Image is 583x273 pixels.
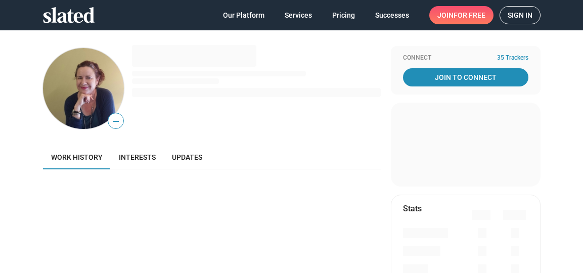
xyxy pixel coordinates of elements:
a: Our Platform [215,6,273,24]
a: Joinfor free [429,6,494,24]
span: 35 Trackers [497,54,528,62]
span: Sign in [508,7,532,24]
span: Our Platform [223,6,264,24]
a: Successes [367,6,417,24]
span: Join [437,6,485,24]
span: for free [454,6,485,24]
span: — [108,115,123,128]
span: Join To Connect [405,68,526,86]
span: Updates [172,153,202,161]
a: Sign in [500,6,541,24]
a: Interests [111,145,164,169]
a: Pricing [324,6,363,24]
a: Work history [43,145,111,169]
span: Work history [51,153,103,161]
span: Pricing [332,6,355,24]
div: Connect [403,54,528,62]
mat-card-title: Stats [403,203,422,214]
span: Services [285,6,312,24]
span: Successes [375,6,409,24]
a: Updates [164,145,210,169]
a: Join To Connect [403,68,528,86]
span: Interests [119,153,156,161]
a: Services [277,6,320,24]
